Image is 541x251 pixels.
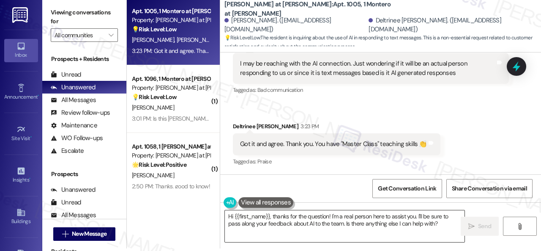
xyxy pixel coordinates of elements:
[132,74,210,83] div: Apt. 1096, 1 Montero at [PERSON_NAME]
[53,227,116,241] button: New Message
[72,229,107,238] span: New Message
[132,83,210,92] div: Property: [PERSON_NAME] at [PERSON_NAME]
[468,223,475,230] i: 
[240,140,427,149] div: Got it and agree. Thank you. You have "Master Class" teaching skills 👏
[29,176,30,182] span: •
[516,223,523,230] i: 
[478,222,491,231] span: Send
[372,179,442,198] button: Get Conversation Link
[452,184,527,193] span: Share Conversation via email
[132,93,177,101] strong: 💡 Risk Level: Low
[369,16,535,34] div: Deltrinee [PERSON_NAME]. ([EMAIL_ADDRESS][DOMAIN_NAME])
[42,170,126,179] div: Prospects
[51,185,96,194] div: Unanswered
[4,164,38,187] a: Insights •
[240,59,495,77] div: I may be reaching with the AI connection. Just wondering if it will be an actual person respondin...
[233,84,509,96] div: Tagged as:
[51,70,81,79] div: Unread
[224,16,366,34] div: [PERSON_NAME]. ([EMAIL_ADDRESS][DOMAIN_NAME])
[4,122,38,145] a: Site Visit •
[257,86,303,94] span: Bad communication
[51,83,96,92] div: Unanswered
[51,198,81,207] div: Unread
[177,36,219,44] span: [PERSON_NAME]
[132,115,269,122] div: 3:01 PM: Is this [PERSON_NAME] from [PERSON_NAME]?
[225,210,464,242] textarea: Hi {{first_name}}, thanks for the question! I'm a real person here to assist you. I'll be sure to...
[51,134,103,143] div: WO Follow-ups
[298,122,319,131] div: 3:23 PM
[224,34,260,41] strong: 💡 Risk Level: Low
[132,171,174,179] span: [PERSON_NAME]
[233,122,440,134] div: Deltrinee [PERSON_NAME]
[51,211,96,220] div: All Messages
[446,179,533,198] button: Share Conversation via email
[132,7,210,16] div: Apt. 1005, 1 Montero at [PERSON_NAME]
[38,93,39,99] span: •
[132,16,210,25] div: Property: [PERSON_NAME] at [PERSON_NAME]
[132,25,177,33] strong: 💡 Risk Level: Low
[132,142,210,151] div: Apt. 1058, 1 [PERSON_NAME] at [PERSON_NAME]
[51,121,97,130] div: Maintenance
[51,6,118,28] label: Viewing conversations for
[4,39,38,62] a: Inbox
[30,134,32,140] span: •
[51,108,110,117] div: Review follow-ups
[132,104,174,111] span: [PERSON_NAME]
[4,205,38,228] a: Buildings
[109,32,113,39] i: 
[51,96,96,105] div: All Messages
[55,28,104,42] input: All communities
[233,155,440,168] div: Tagged as:
[461,217,499,236] button: Send
[132,47,325,55] div: 3:23 PM: Got it and agree. Thank you. You have "Master Class" teaching skills 👏
[224,33,541,52] span: : The resident is inquiring about the use of AI in responding to text messages. This is a non-ess...
[51,146,84,155] div: Escalate
[257,158,271,165] span: Praise
[42,55,126,63] div: Prospects + Residents
[62,231,68,237] i: 
[132,36,177,44] span: [PERSON_NAME]
[132,182,210,190] div: 2:50 PM: Thanks, good to know!
[378,184,436,193] span: Get Conversation Link
[132,161,186,168] strong: 🌟 Risk Level: Positive
[132,151,210,160] div: Property: [PERSON_NAME] at [PERSON_NAME]
[12,7,30,23] img: ResiDesk Logo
